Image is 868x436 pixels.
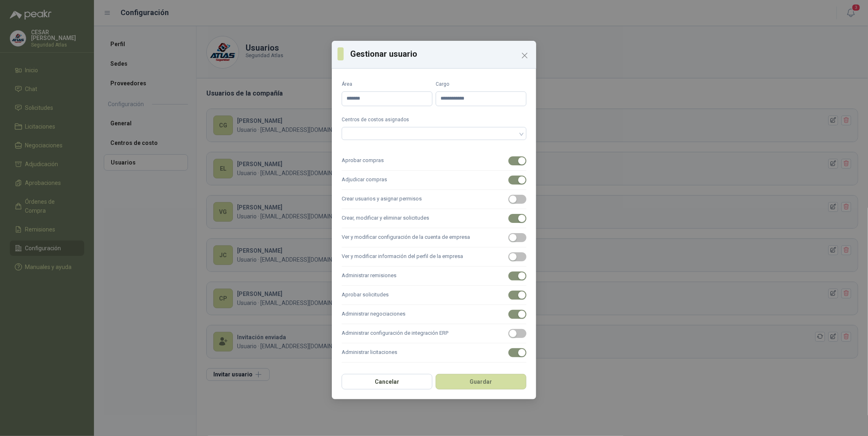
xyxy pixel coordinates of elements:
[436,80,526,88] label: Cargo
[508,233,526,242] button: Ver y modificar configuración de la cuenta de empresa
[508,291,526,300] button: Aprobar solicitudes
[508,176,526,185] button: Adjudicar compras
[350,48,530,60] h3: Gestionar usuario
[342,247,526,267] label: Ver y modificar información del perfil de la empresa
[342,267,526,286] label: Administrar remisiones
[342,343,526,363] label: Administrar licitaciones
[508,310,526,319] button: Administrar negociaciones
[342,209,526,228] label: Crear, modificar y eliminar solicitudes
[518,49,531,62] button: Close
[508,271,526,280] button: Administrar remisiones
[342,228,526,247] label: Ver y modificar configuración de la cuenta de empresa
[508,329,526,338] button: Administrar configuración de integración ERP
[436,374,526,389] button: Guardar
[508,214,526,223] button: Crear, modificar y eliminar solicitudes
[508,195,526,204] button: Crear usuarios y asignar permisos
[342,80,432,88] label: Área
[508,348,526,357] button: Administrar licitaciones
[508,252,526,261] button: Ver y modificar información del perfil de la empresa
[342,116,526,124] label: Centros de costos asignados
[342,171,526,190] label: Adjudicar compras
[342,305,526,324] label: Administrar negociaciones
[342,374,432,389] button: Cancelar
[342,151,526,171] label: Aprobar compras
[342,324,526,343] label: Administrar configuración de integración ERP
[508,156,526,165] button: Aprobar compras
[342,190,526,209] label: Crear usuarios y asignar permisos
[342,286,526,305] label: Aprobar solicitudes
